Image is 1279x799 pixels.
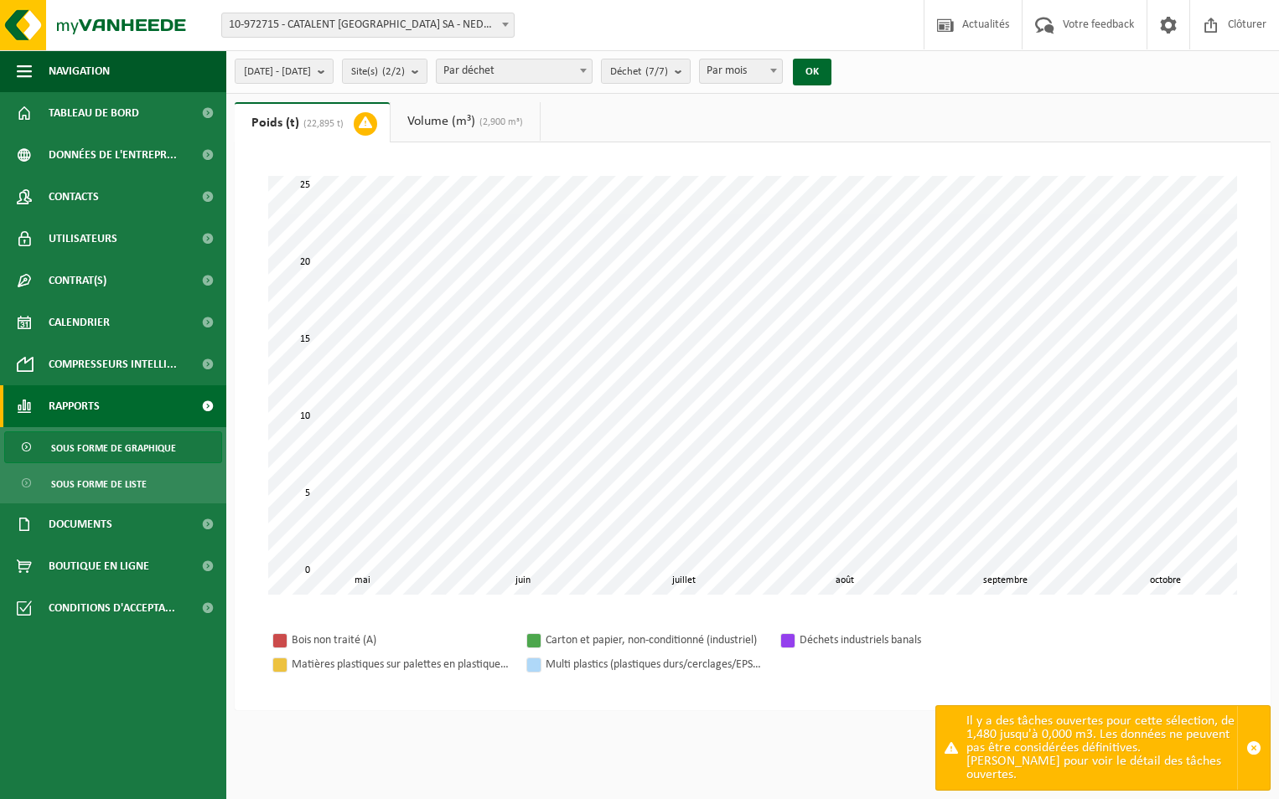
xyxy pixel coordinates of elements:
[49,92,139,134] span: Tableau de bord
[235,102,390,142] a: Poids (t)
[49,260,106,302] span: Contrat(s)
[382,66,405,77] count: (2/2)
[222,13,514,37] span: 10-972715 - CATALENT BELGIUM SA - NEDER-OVER-HEEMBEEK
[610,59,668,85] span: Déchet
[49,343,177,385] span: Compresseurs intelli...
[351,59,405,85] span: Site(s)
[800,630,1018,651] div: Déchets industriels banals
[546,630,764,651] div: Carton et papier, non-conditionné (industriel)
[793,59,831,85] button: OK
[342,59,427,84] button: Site(s)(2/2)
[645,66,668,77] count: (7/7)
[49,587,175,629] span: Conditions d'accepta...
[292,654,510,675] div: Matières plastiques sur palettes en plastique (plaques PP alvéolaires blanc+ PS dur blanc + PP se...
[49,50,110,92] span: Navigation
[49,503,112,545] span: Documents
[437,59,592,83] span: Par déchet
[699,59,783,84] span: Par mois
[966,706,1237,790] div: Il y a des tâches ouvertes pour cette sélection, de 1,480 jusqu'à 0,000 m3. Les données ne peuven...
[49,176,99,218] span: Contacts
[49,385,100,427] span: Rapports
[700,59,782,83] span: Par mois
[436,59,593,84] span: Par déchet
[391,102,540,141] a: Volume (m³)
[51,432,176,464] span: Sous forme de graphique
[546,654,764,675] div: Multi plastics (plastiques durs/cerclages/EPS/film naturel/film mélange/PMC)
[299,119,344,129] span: (22,895 t)
[4,431,222,463] a: Sous forme de graphique
[244,59,311,85] span: [DATE] - [DATE]
[49,218,117,260] span: Utilisateurs
[984,191,1038,208] div: 22,895 t
[601,59,691,84] button: Déchet(7/7)
[49,545,149,587] span: Boutique en ligne
[51,468,147,500] span: Sous forme de liste
[235,59,334,84] button: [DATE] - [DATE]
[4,467,222,499] a: Sous forme de liste
[221,13,515,38] span: 10-972715 - CATALENT BELGIUM SA - NEDER-OVER-HEEMBEEK
[292,630,510,651] div: Bois non traité (A)
[49,302,110,343] span: Calendrier
[475,117,523,127] span: (2,900 m³)
[49,134,177,176] span: Données de l'entrepr...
